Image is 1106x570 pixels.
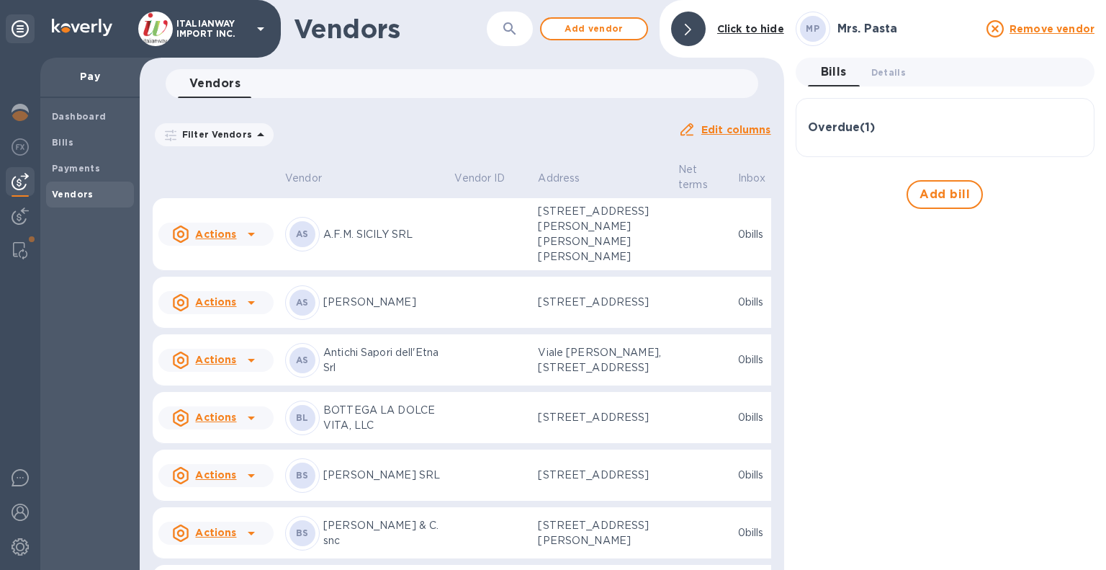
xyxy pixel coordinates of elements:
[195,354,236,365] u: Actions
[323,468,443,483] p: [PERSON_NAME] SRL
[678,162,708,192] p: Net terms
[323,345,443,375] p: Antichi Sapori dell'Etna Srl
[52,163,100,174] b: Payments
[52,189,94,200] b: Vendors
[540,17,648,40] button: Add vendor
[454,171,505,186] p: Vendor ID
[296,297,309,308] b: AS
[837,22,978,36] h3: Mrs. Pasta
[821,62,847,82] span: Bills
[323,295,443,310] p: [PERSON_NAME]
[52,69,128,84] p: Pay
[806,23,819,34] b: MP
[907,180,983,209] button: Add bill
[538,204,667,264] p: [STREET_ADDRESS][PERSON_NAME][PERSON_NAME][PERSON_NAME]
[738,227,785,242] p: 0 bills
[296,412,309,423] b: BL
[538,518,667,548] p: [STREET_ADDRESS][PERSON_NAME]
[920,186,970,203] span: Add bill
[6,14,35,43] div: Unpin categories
[285,171,341,186] span: Vendor
[553,20,635,37] span: Add vendor
[195,411,236,423] u: Actions
[738,295,785,310] p: 0 bills
[678,162,727,192] span: Net terms
[52,19,112,36] img: Logo
[538,468,667,483] p: [STREET_ADDRESS]
[738,525,785,540] p: 0 bills
[195,228,236,240] u: Actions
[538,171,580,186] p: Address
[738,171,766,186] p: Inbox
[176,128,252,141] p: Filter Vendors
[195,296,236,308] u: Actions
[195,469,236,481] u: Actions
[538,295,667,310] p: [STREET_ADDRESS]
[738,171,785,186] span: Inbox
[871,65,906,80] span: Details
[285,171,322,186] p: Vendor
[189,74,240,94] span: Vendors
[296,355,309,365] b: AS
[12,138,29,156] img: Foreign exchange
[738,352,785,368] p: 0 bills
[52,111,107,122] b: Dashboard
[323,403,443,433] p: BOTTEGA LA DOLCE VITA, LLC
[52,137,73,148] b: Bills
[296,228,309,239] b: AS
[808,121,875,135] h3: Overdue ( 1 )
[717,23,784,35] b: Click to hide
[538,171,598,186] span: Address
[323,518,443,548] p: [PERSON_NAME] & C. snc
[538,410,667,425] p: [STREET_ADDRESS]
[294,14,485,44] h1: Vendors
[296,470,309,481] b: BS
[1010,23,1094,35] u: Remove vendor
[454,171,523,186] span: Vendor ID
[176,19,248,39] p: ITALIANWAY IMPORT INC.
[738,468,785,483] p: 0 bills
[195,527,236,538] u: Actions
[808,110,1082,145] div: Overdue(1)
[538,345,667,375] p: Viale [PERSON_NAME], [STREET_ADDRESS]
[323,227,443,242] p: A.F.M. SICILY SRL
[296,527,309,538] b: BS
[701,124,771,135] u: Edit columns
[738,410,785,425] p: 0 bills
